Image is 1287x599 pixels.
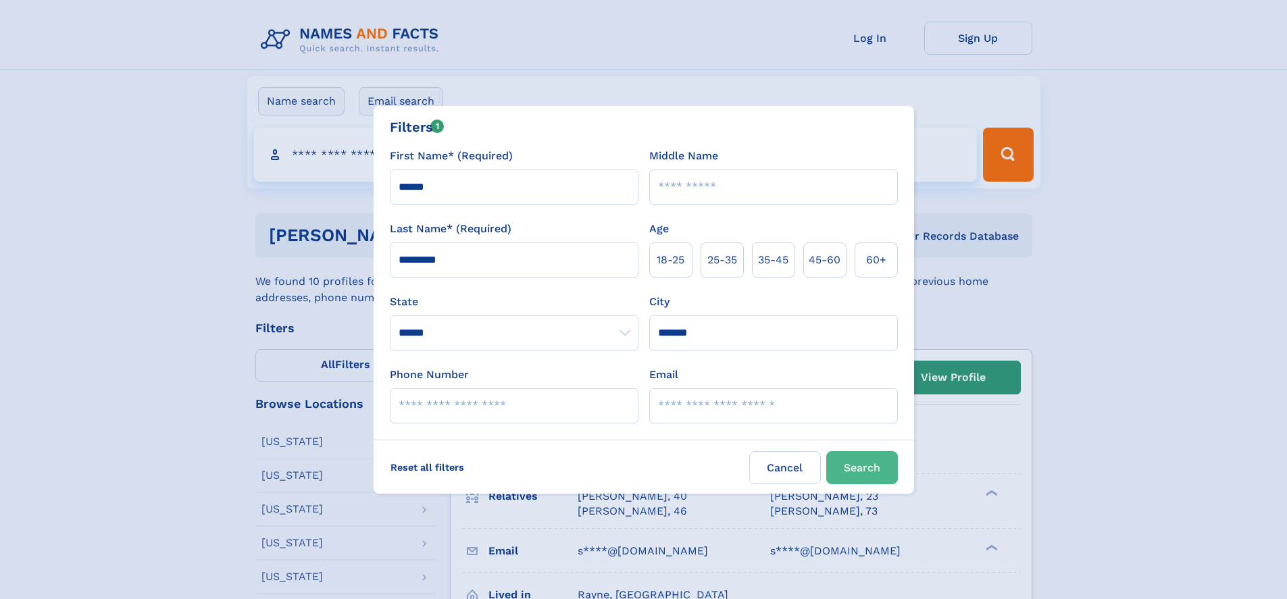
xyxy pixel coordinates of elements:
label: City [649,294,670,310]
label: Reset all filters [382,451,473,484]
span: 25‑35 [707,252,737,268]
span: 60+ [866,252,886,268]
label: Age [649,221,669,237]
label: Cancel [749,451,821,484]
span: 45‑60 [809,252,840,268]
label: Email [649,367,678,383]
span: 18‑25 [657,252,684,268]
button: Search [826,451,898,484]
span: 35‑45 [758,252,788,268]
label: Last Name* (Required) [390,221,511,237]
label: Middle Name [649,148,718,164]
label: Phone Number [390,367,469,383]
label: First Name* (Required) [390,148,513,164]
label: State [390,294,638,310]
div: Filters [390,117,445,137]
